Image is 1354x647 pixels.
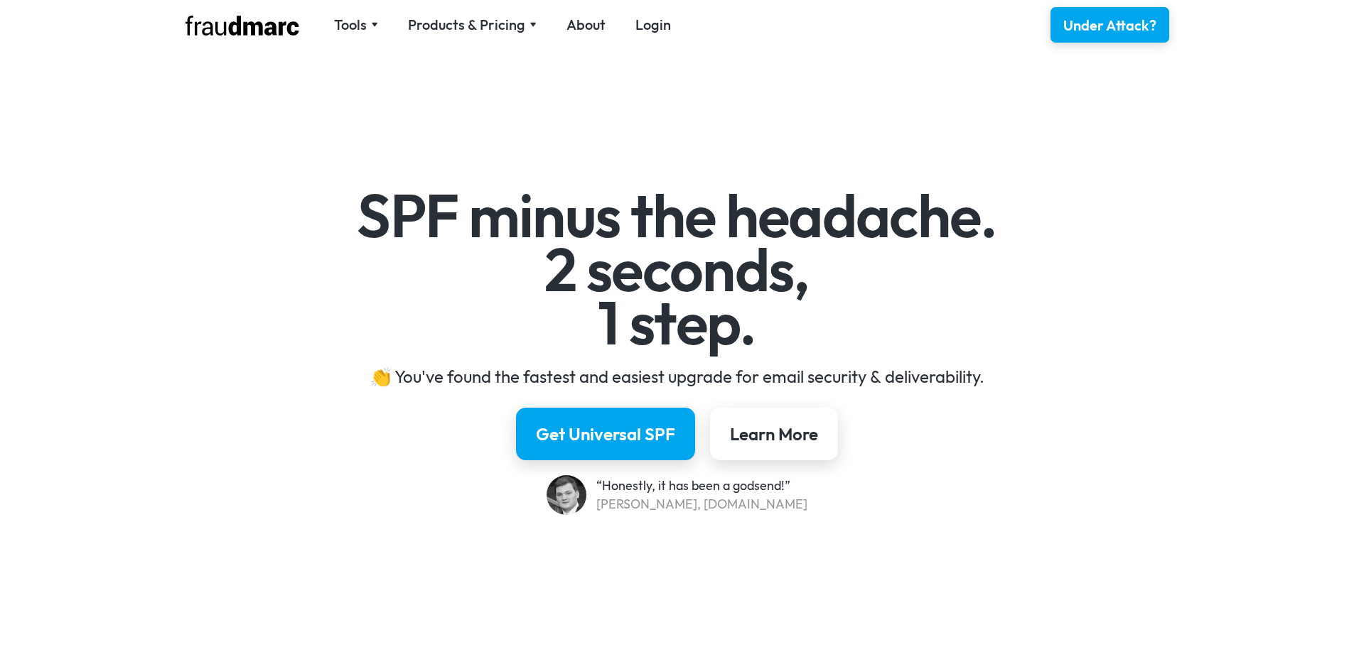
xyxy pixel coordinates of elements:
[264,189,1090,350] h1: SPF minus the headache. 2 seconds, 1 step.
[566,15,606,35] a: About
[1063,16,1156,36] div: Under Attack?
[334,15,367,35] div: Tools
[536,423,675,445] div: Get Universal SPF
[730,423,818,445] div: Learn More
[264,365,1090,388] div: 👏 You've found the fastest and easiest upgrade for email security & deliverability.
[1051,7,1169,43] a: Under Attack?
[635,15,671,35] a: Login
[334,15,378,35] div: Tools
[596,477,807,495] div: “Honestly, it has been a godsend!”
[596,495,807,513] div: [PERSON_NAME], [DOMAIN_NAME]
[408,15,537,35] div: Products & Pricing
[710,408,838,460] a: Learn More
[516,408,695,460] a: Get Universal SPF
[408,15,525,35] div: Products & Pricing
